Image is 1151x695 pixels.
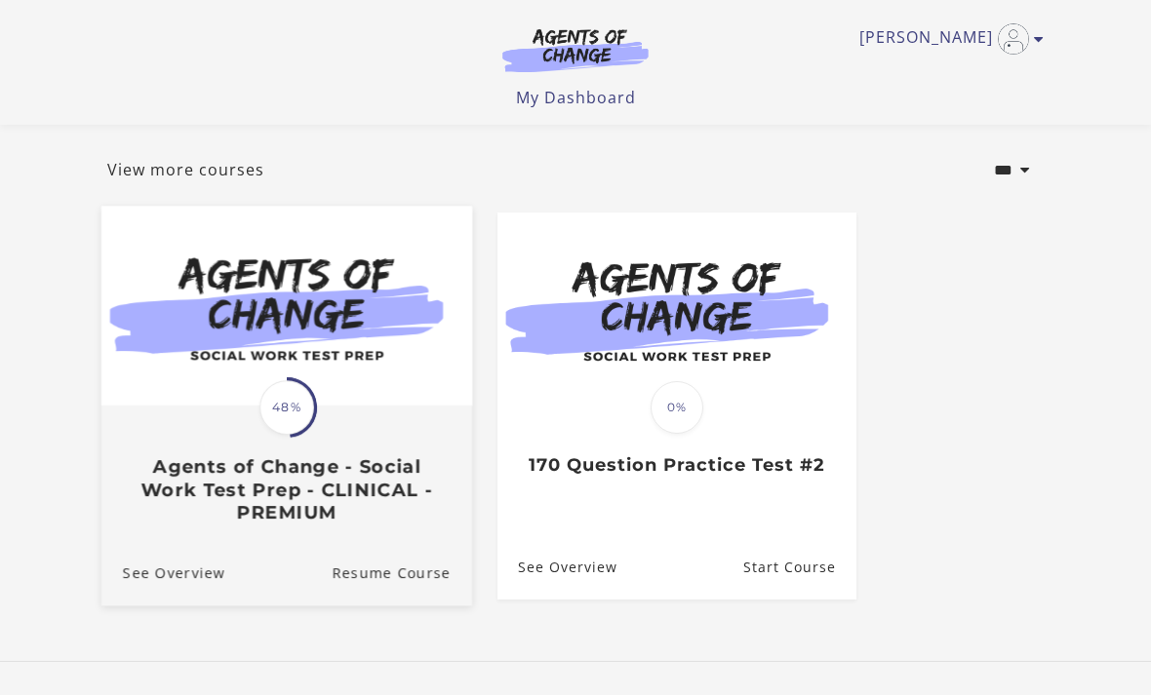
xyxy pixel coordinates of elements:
span: 48% [259,380,314,435]
h3: Agents of Change - Social Work Test Prep - CLINICAL - PREMIUM [123,455,451,523]
a: My Dashboard [516,87,636,108]
a: Agents of Change - Social Work Test Prep - CLINICAL - PREMIUM: Resume Course [332,539,472,604]
a: 170 Question Practice Test #2: See Overview [497,535,617,598]
a: Toggle menu [859,23,1034,55]
a: 170 Question Practice Test #2: Resume Course [743,535,856,598]
img: Agents of Change Logo [482,27,669,72]
span: 0% [651,381,703,434]
a: View more courses [107,158,264,181]
a: Agents of Change - Social Work Test Prep - CLINICAL - PREMIUM: See Overview [101,539,225,604]
h3: 170 Question Practice Test #2 [518,454,835,477]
